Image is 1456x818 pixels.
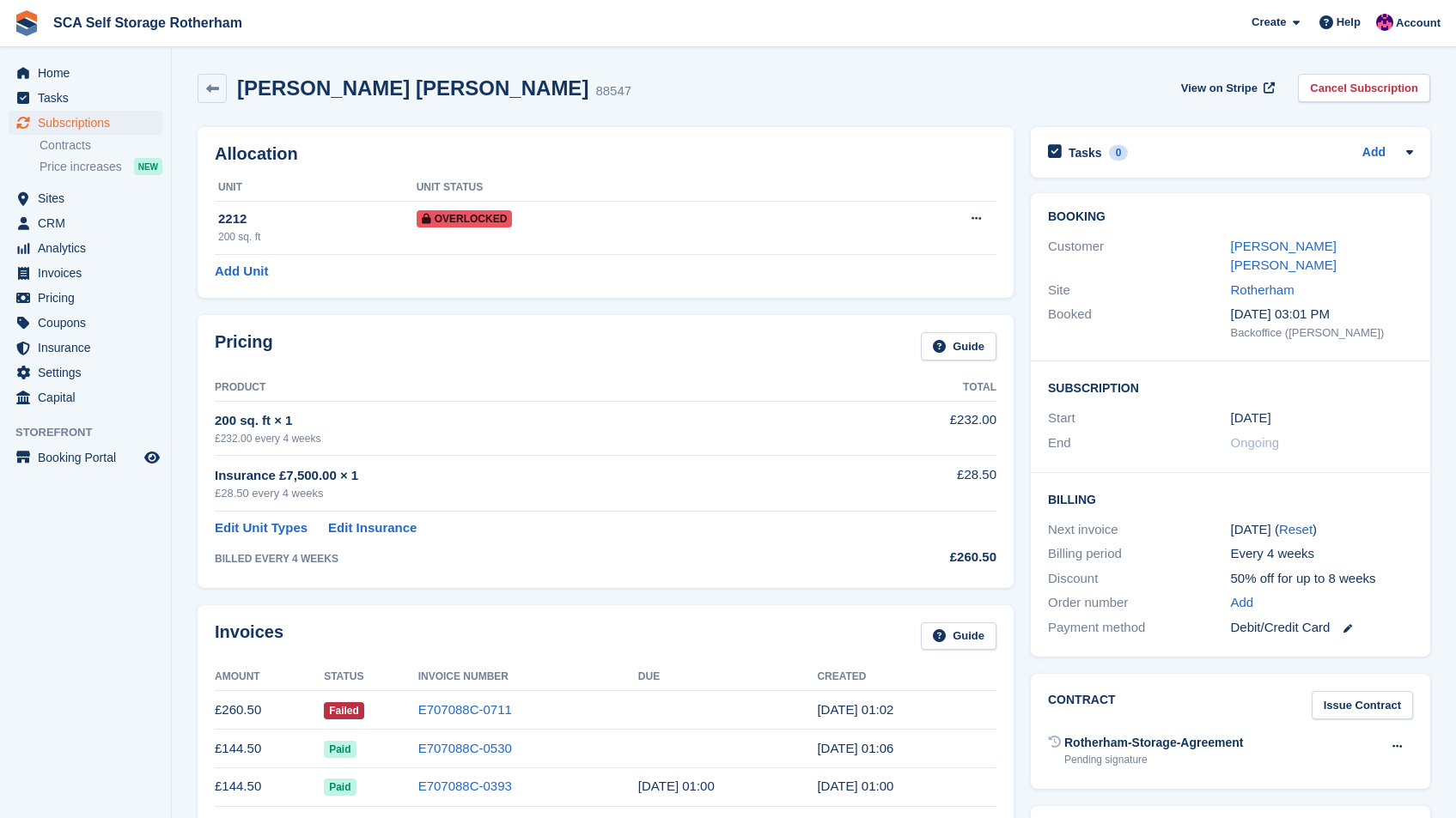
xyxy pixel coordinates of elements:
[817,663,996,691] th: Created
[9,261,162,285] a: menu
[9,236,162,260] a: menu
[817,702,893,717] time: 2025-07-31 00:02:10 UTC
[215,663,324,691] th: Amount
[1231,435,1280,450] span: Ongoing
[324,779,356,796] span: Paid
[418,779,512,793] a: E707088C-0393
[215,431,850,446] div: £232.00 every 4 weeks
[15,424,171,441] span: Storefront
[14,10,40,36] img: stora-icon-8386f47178a22dfd0bd8f6a31ec36ba5ce8667c1dd55bd0f319d3a0aa187defe.svg
[324,741,356,758] span: Paid
[418,741,512,755] a: E707088C-0530
[215,332,273,361] h2: Pricing
[40,159,122,175] span: Price increases
[417,210,513,227] span: Overlocked
[1048,409,1231,428] div: Start
[215,551,850,567] div: BILLED EVERY 4 WEEKS
[9,311,162,335] a: menu
[38,186,141,210] span: Sites
[9,361,162,385] a: menu
[1298,74,1430,102] a: Cancel Subscription
[638,663,818,691] th: Due
[1048,691,1116,719] h2: Contract
[1048,305,1231,341] div: Booked
[38,361,141,385] span: Settings
[1048,490,1413,507] h2: Billing
[40,137,162,154] a: Contracts
[1174,74,1278,102] a: View on Stripe
[38,445,141,470] span: Booking Portal
[850,401,996,455] td: £232.00
[215,767,324,806] td: £144.50
[38,336,141,360] span: Insurance
[40,157,162,176] a: Price increases NEW
[215,144,996,164] h2: Allocation
[1231,282,1295,297] a: Rotherham
[817,779,893,793] time: 2025-06-05 00:00:29 UTC
[215,411,850,431] div: 200 sq. ft × 1
[1231,409,1271,428] time: 2025-06-05 00:00:00 UTC
[46,9,249,37] a: SCA Self Storage Rotherham
[324,702,364,719] span: Failed
[1048,281,1231,300] div: Site
[595,82,631,101] div: 88547
[1231,544,1414,564] div: Every 4 weeks
[1181,80,1258,97] span: View on Stripe
[38,261,141,285] span: Invoices
[1362,143,1386,163] a: Add
[850,374,996,402] th: Total
[1231,305,1414,324] div: [DATE] 03:01 PM
[1376,14,1393,31] img: Sam Chapman
[215,466,850,486] div: Insurance £7,500.00 × 1
[850,456,996,512] td: £28.50
[1048,544,1231,564] div: Billing period
[1048,379,1413,396] h2: Subscription
[1064,734,1243,752] div: Rotherham-Storage-Agreement
[921,622,996,651] a: Guide
[38,385,141,409] span: Capital
[1396,15,1441,32] span: Account
[9,211,162,235] a: menu
[1109,145,1129,161] div: 0
[38,61,141,85] span: Home
[1231,569,1414,589] div: 50% off for up to 8 weeks
[237,76,588,100] h2: [PERSON_NAME] [PERSON_NAME]
[1048,569,1231,589] div: Discount
[1048,210,1413,224] h2: Booking
[1231,520,1414,540] div: [DATE] ( )
[1048,593,1231,613] div: Order number
[417,174,838,202] th: Unit Status
[215,691,324,730] td: £260.50
[921,332,996,361] a: Guide
[328,518,417,538] a: Edit Insurance
[9,445,162,470] a: menu
[1337,14,1361,31] span: Help
[9,86,162,110] a: menu
[1048,618,1231,638] div: Payment method
[38,286,141,310] span: Pricing
[218,229,417,245] div: 200 sq. ft
[38,236,141,260] span: Analytics
[1064,752,1243,767] div: Pending signature
[1069,145,1102,161] h2: Tasks
[850,548,996,567] div: £260.50
[418,663,638,691] th: Invoice Number
[1231,593,1254,613] a: Add
[215,262,268,282] a: Add Unit
[38,211,141,235] span: CRM
[142,447,162,468] a: Preview store
[215,518,308,538] a: Edit Unit Types
[218,209,417,229] div: 2212
[9,286,162,310] a: menu
[1048,433,1231,453] div: End
[215,730,324,768] td: £144.50
[9,111,162,135] a: menu
[1048,520,1231,540] div: Next invoice
[1312,691,1413,719] a: Issue Contract
[215,622,283,651] h2: Invoices
[215,174,417,202] th: Unit
[418,702,512,717] a: E707088C-0711
[638,779,715,793] time: 2025-06-06 00:00:00 UTC
[1252,14,1286,31] span: Create
[9,336,162,360] a: menu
